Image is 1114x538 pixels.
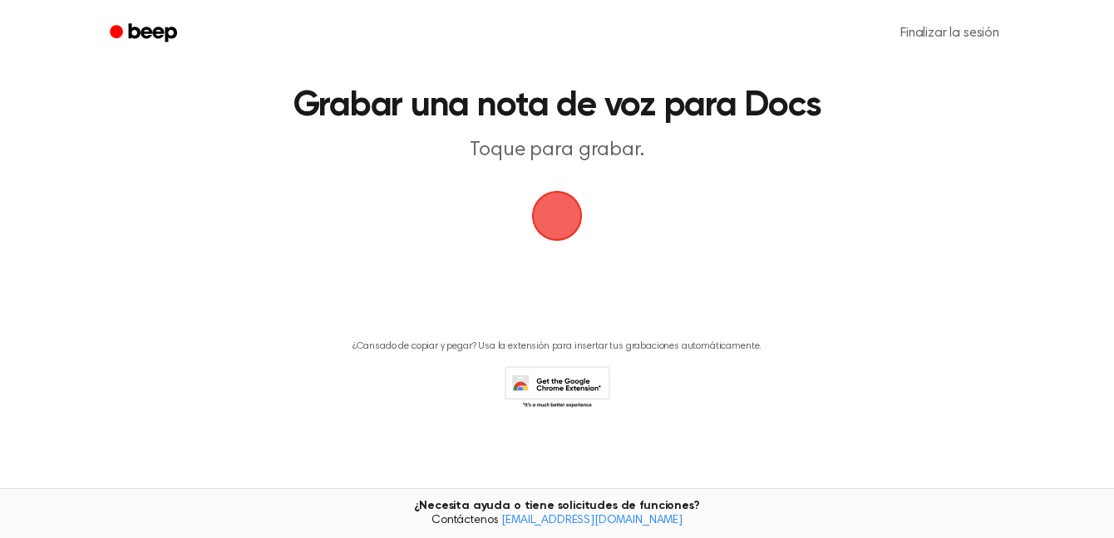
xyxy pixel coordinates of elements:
[293,89,821,124] font: Grabar una nota de voz para Docs
[431,515,498,526] font: Contáctenos
[470,140,643,160] font: Toque para grabar.
[501,515,683,526] a: [EMAIL_ADDRESS][DOMAIN_NAME]
[414,500,699,511] font: ¿Necesita ayuda o tiene solicitudes de funciones?
[900,27,999,40] font: Finalizar la sesión
[98,17,192,50] a: Bip
[884,13,1016,53] a: Finalizar la sesión
[532,191,582,241] img: Logotipo de Beep
[352,341,762,351] font: ¿Cansado de copiar y pegar? Usa la extensión para insertar tus grabaciones automáticamente.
